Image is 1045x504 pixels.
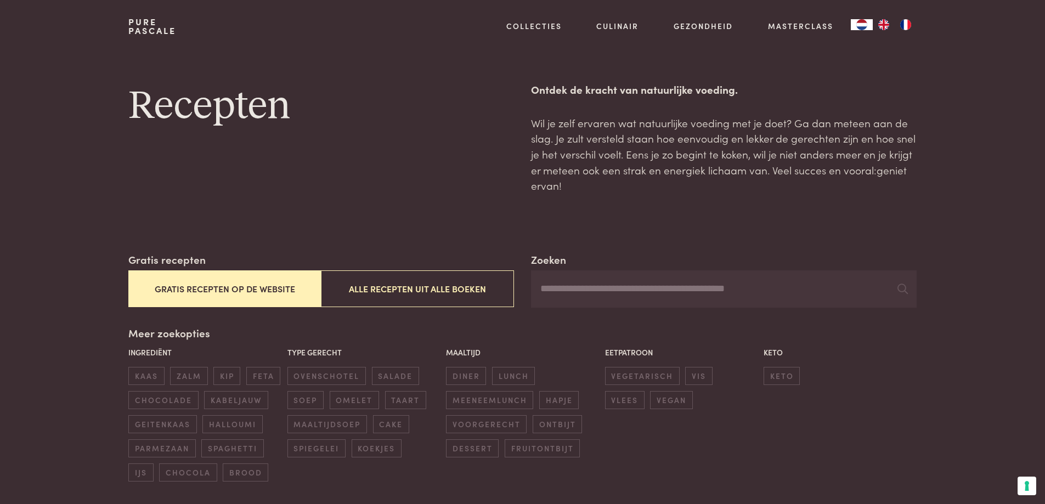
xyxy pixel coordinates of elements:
[764,347,917,358] p: Keto
[128,439,195,457] span: parmezaan
[873,19,895,30] a: EN
[674,20,733,32] a: Gezondheid
[685,367,712,385] span: vis
[128,347,281,358] p: Ingrediënt
[128,270,321,307] button: Gratis recepten op de website
[287,347,440,358] p: Type gerecht
[605,347,758,358] p: Eetpatroon
[170,367,207,385] span: zalm
[851,19,873,30] div: Language
[605,391,645,409] span: vlees
[492,367,535,385] span: lunch
[330,391,379,409] span: omelet
[446,439,499,457] span: dessert
[128,82,513,131] h1: Recepten
[505,439,580,457] span: fruitontbijt
[246,367,280,385] span: feta
[287,439,346,457] span: spiegelei
[764,367,800,385] span: keto
[128,252,206,268] label: Gratis recepten
[204,391,268,409] span: kabeljauw
[446,347,599,358] p: Maaltijd
[1018,477,1036,495] button: Uw voorkeuren voor toestemming voor trackingtechnologieën
[768,20,833,32] a: Masterclass
[201,439,263,457] span: spaghetti
[128,391,198,409] span: chocolade
[531,82,738,97] strong: Ontdek de kracht van natuurlijke voeding.
[287,367,366,385] span: ovenschotel
[605,367,680,385] span: vegetarisch
[446,415,527,433] span: voorgerecht
[895,19,917,30] a: FR
[128,463,153,482] span: ijs
[159,463,217,482] span: chocola
[531,115,916,194] p: Wil je zelf ervaren wat natuurlijke voeding met je doet? Ga dan meteen aan de slag. Je zult verst...
[446,367,486,385] span: diner
[533,415,582,433] span: ontbijt
[128,415,196,433] span: geitenkaas
[446,391,533,409] span: meeneemlunch
[851,19,873,30] a: NL
[287,391,324,409] span: soep
[531,252,566,268] label: Zoeken
[851,19,917,30] aside: Language selected: Nederlands
[223,463,268,482] span: brood
[650,391,692,409] span: vegan
[287,415,367,433] span: maaltijdsoep
[596,20,639,32] a: Culinair
[321,270,513,307] button: Alle recepten uit alle boeken
[352,439,402,457] span: koekjes
[506,20,562,32] a: Collecties
[873,19,917,30] ul: Language list
[128,18,176,35] a: PurePascale
[539,391,579,409] span: hapje
[213,367,240,385] span: kip
[128,367,164,385] span: kaas
[373,415,409,433] span: cake
[372,367,419,385] span: salade
[385,391,426,409] span: taart
[202,415,262,433] span: halloumi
